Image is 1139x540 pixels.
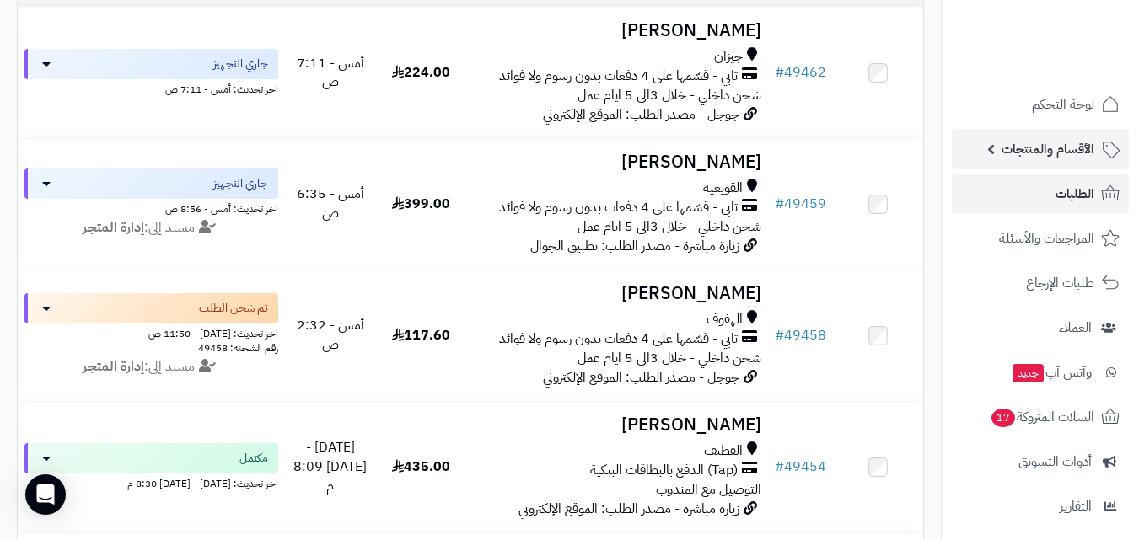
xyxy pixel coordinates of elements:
[1032,93,1094,116] span: لوحة التحكم
[24,199,278,217] div: اخر تحديث: أمس - 8:56 ص
[1011,361,1092,384] span: وآتس آب
[578,217,761,237] span: شحن داخلي - خلال 3الى 5 ايام عمل
[1002,137,1094,161] span: الأقسام والمنتجات
[714,47,743,67] span: جيزان
[24,473,278,491] div: اخر تحديث: [DATE] - [DATE] 8:30 م
[213,56,268,72] span: جاري التجهيز
[473,284,761,303] h3: [PERSON_NAME]
[473,415,761,435] h3: [PERSON_NAME]
[473,152,761,172] h3: [PERSON_NAME]
[198,340,278,356] span: رقم الشحنة: 49458
[297,184,364,223] span: أمس - 6:35 ص
[297,53,364,93] span: أمس - 7:11 ص
[952,441,1129,482] a: أدوات التسويق
[24,79,278,97] div: اخر تحديث: أمس - 7:11 ص
[25,474,66,515] div: Open Intercom Messenger
[543,104,739,125] span: جوجل - مصدر الطلب: الموقع الإلكتروني
[1056,182,1094,206] span: الطلبات
[952,263,1129,303] a: طلبات الإرجاع
[293,437,367,496] span: [DATE] - [DATE] 8:09 م
[952,84,1129,125] a: لوحة التحكم
[83,356,144,377] strong: إدارة المتجر
[518,499,739,519] span: زيارة مباشرة - مصدر الطلب: الموقع الإلكتروني
[1018,450,1092,473] span: أدوات التسويق
[703,179,743,198] span: القويعيه
[578,85,761,105] span: شحن داخلي - خلال 3الى 5 ايام عمل
[775,457,784,477] span: #
[990,405,1094,429] span: السلات المتروكة
[499,198,738,217] span: تابي - قسّمها على 4 دفعات بدون رسوم ولا فوائد
[239,450,268,467] span: مكتمل
[543,367,739,388] span: جوجل - مصدر الطلب: الموقع الإلكتروني
[775,325,784,345] span: #
[199,300,268,317] span: تم شحن الطلب
[499,329,738,349] span: تابي - قسّمها على 4 دفعات بدون رسوم ولا فوائد
[392,194,450,214] span: 399.00
[1013,364,1044,382] span: جديد
[952,307,1129,348] a: العملاء
[999,227,1094,250] span: المراجعات والأسئلة
[952,218,1129,259] a: المراجعات والأسئلة
[952,397,1129,437] a: السلات المتروكة17
[392,325,450,345] span: 117.60
[1060,495,1092,518] span: التقارير
[775,457,826,477] a: #49454
[991,409,1015,427] span: 17
[775,62,826,83] a: #49462
[12,357,291,377] div: مسند إلى:
[473,21,761,40] h3: [PERSON_NAME]
[530,236,739,256] span: زيارة مباشرة - مصدر الطلب: تطبيق الجوال
[952,486,1129,527] a: التقارير
[952,352,1129,393] a: وآتس آبجديد
[499,67,738,86] span: تابي - قسّمها على 4 دفعات بدون رسوم ولا فوائد
[578,348,761,368] span: شحن داخلي - خلال 3الى 5 ايام عمل
[707,310,743,329] span: الهفوف
[775,325,826,345] a: #49458
[83,217,144,238] strong: إدارة المتجر
[775,194,826,214] a: #49459
[952,174,1129,214] a: الطلبات
[24,323,278,341] div: اخر تحديث: [DATE] - 11:50 ص
[12,218,291,238] div: مسند إلى:
[775,62,784,83] span: #
[775,194,784,214] span: #
[1059,316,1092,340] span: العملاء
[392,457,450,477] span: 435.00
[213,175,268,192] span: جاري التجهيز
[1026,271,1094,295] span: طلبات الإرجاع
[590,461,738,480] span: (Tap) الدفع بالبطاقات البنكية
[392,62,450,83] span: 224.00
[297,315,364,355] span: أمس - 2:32 ص
[704,441,743,461] span: القطيف
[656,479,761,500] span: التوصيل مع المندوب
